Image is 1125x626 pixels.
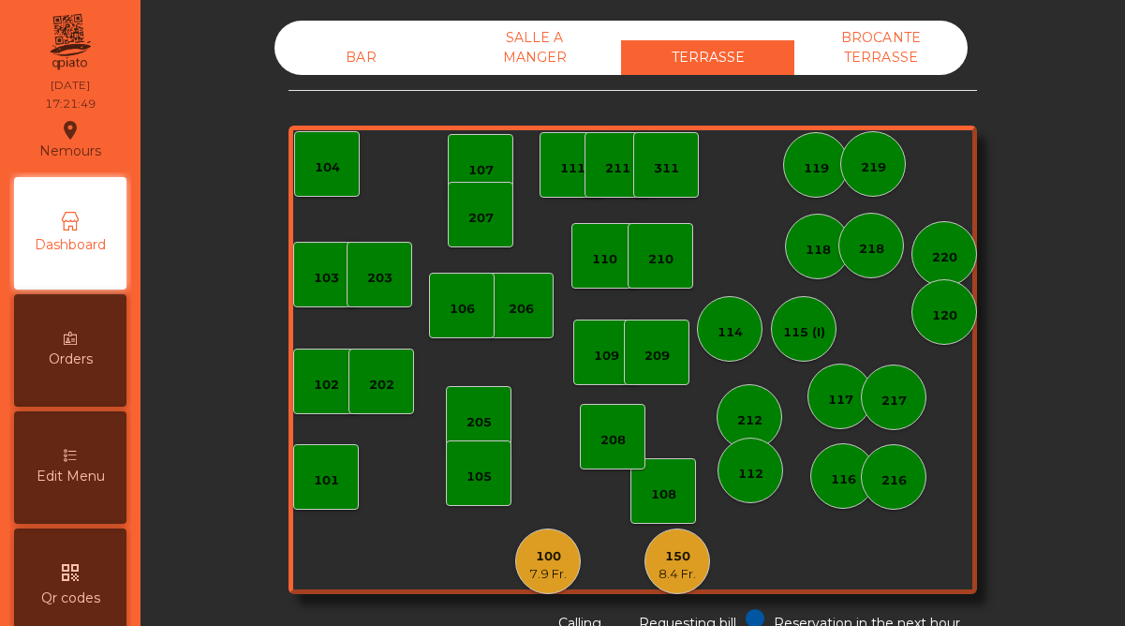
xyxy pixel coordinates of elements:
div: 109 [594,347,619,365]
div: 114 [718,323,743,342]
div: BROCANTE TERRASSE [794,21,968,75]
div: 211 [605,159,630,178]
div: 218 [859,240,884,259]
div: 311 [654,159,679,178]
div: TERRASSE [621,40,794,75]
div: 119 [804,159,829,178]
div: 111 [560,159,585,178]
div: 102 [314,376,339,395]
div: 210 [648,250,674,269]
div: 118 [806,241,831,260]
div: Nemours [39,116,101,163]
span: Dashboard [35,235,106,255]
div: 150 [659,547,696,566]
div: 219 [861,158,886,177]
div: 115 (I) [783,323,825,342]
img: qpiato [47,9,93,75]
div: BAR [274,40,448,75]
div: 104 [315,158,340,177]
div: 100 [529,547,567,566]
i: location_on [59,119,81,142]
div: 108 [651,485,676,504]
div: 105 [466,468,492,486]
div: 202 [369,376,394,395]
div: 216 [881,471,907,490]
div: 112 [738,465,763,484]
div: 205 [466,413,492,432]
div: 217 [881,392,907,410]
span: Orders [49,350,93,369]
div: 7.9 Fr. [529,565,567,584]
div: 209 [644,347,670,365]
div: 110 [592,250,617,269]
div: 117 [828,391,853,410]
div: SALLE A MANGER [448,21,621,75]
div: 203 [367,269,392,288]
div: 101 [314,471,339,490]
div: 106 [450,300,475,319]
div: 120 [932,306,957,325]
div: 220 [932,248,957,267]
div: 206 [509,300,534,319]
div: 212 [737,411,762,430]
div: 208 [600,431,626,450]
div: 8.4 Fr. [659,565,696,584]
i: qr_code [59,561,81,584]
span: Qr codes [41,589,100,608]
div: [DATE] [51,77,90,94]
span: Edit Menu [37,467,105,486]
div: 116 [831,470,856,489]
div: 107 [468,161,494,180]
div: 207 [468,209,494,228]
div: 103 [314,269,339,288]
div: 17:21:49 [45,96,96,112]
